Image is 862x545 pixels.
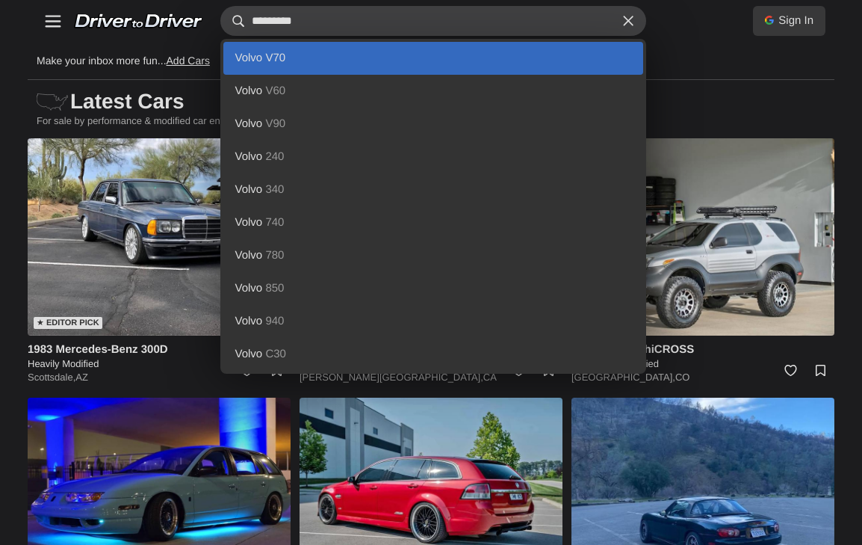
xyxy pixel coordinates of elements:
b: Volvo [235,150,263,163]
span: C30 [265,348,286,360]
span: 780 [265,249,284,262]
a: CA [483,372,497,383]
h5: Moderately Modified [571,357,834,371]
h4: 1983 Mercedes-Benz 300D [28,342,291,357]
a: Add Cars [167,55,210,67]
h4: 1999 Isuzu VehiCROSS [571,342,834,357]
a: CO [675,372,690,383]
img: 1999 Isuzu VehiCROSS for sale [571,138,834,336]
a: 1983 Mercedes-Benz 300D Heavily Modified [28,342,291,371]
a: Scottsdale, [28,372,75,383]
b: Volvo [235,117,263,130]
a: Sign In [753,6,825,36]
b: Volvo [235,282,263,295]
a: AZ [75,372,88,383]
span: 340 [265,183,284,196]
a: 1999 Isuzu VehiCROSS Moderately Modified [571,342,834,371]
a: [GEOGRAPHIC_DATA], [571,372,675,383]
a: Volvo 780 [223,239,644,272]
a: Volvo V90 [223,108,644,141]
a: Volvo 240 [223,141,644,173]
img: scanner-usa-js.svg [37,93,68,111]
p: Make your inbox more fun... [37,42,210,79]
h1: Latest Cars [28,80,834,123]
b: Volvo [235,183,263,196]
a: Volvo V60 [223,75,644,108]
a: Volvo 850 [223,272,644,305]
b: Volvo [235,84,263,97]
span: 940 [265,315,284,327]
b: Volvo [235,249,263,262]
a: Volvo V70 [223,42,644,75]
div: ★ Editor Pick [34,317,102,329]
a: Volvo 740 [223,206,644,239]
b: Volvo [235,52,263,64]
span: 240 [265,150,284,163]
span: 740 [265,216,284,229]
a: Volvo 340 [223,173,644,206]
a: [PERSON_NAME][GEOGRAPHIC_DATA], [300,372,483,383]
b: Volvo [235,348,263,360]
a: Volvo 940 [223,305,644,338]
h5: Heavily Modified [28,357,291,371]
b: Volvo [235,216,263,229]
img: 1983 Mercedes-Benz 300D for sale [28,138,291,336]
b: Volvo [235,315,263,327]
span: V60 [265,84,285,97]
a: ★ Editor Pick [28,138,291,336]
p: For sale by performance & modified car enthusiasts [28,114,834,138]
span: 850 [265,282,284,295]
span: V90 [265,117,285,130]
b: V70 [265,52,285,64]
a: Volvo C30 [223,338,644,371]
